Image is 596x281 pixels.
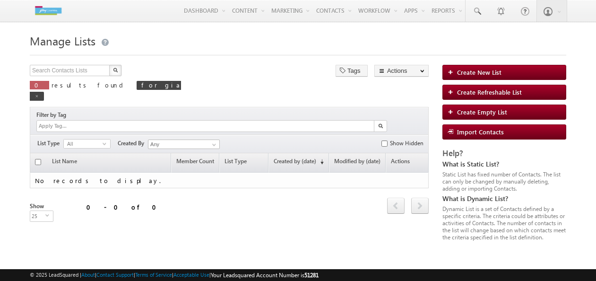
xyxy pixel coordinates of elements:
label: Show Hidden [390,139,423,148]
button: Tags [336,65,368,77]
img: add_icon.png [448,69,457,75]
span: Your Leadsquared Account Number is [211,272,319,279]
a: About [81,272,95,278]
span: next [411,198,429,214]
a: Show All Items [207,140,219,149]
span: Create New List [457,68,501,76]
a: prev [387,199,405,214]
span: for gia [141,81,181,89]
span: Create Empty List [457,108,507,116]
span: select [103,141,110,146]
div: What is Static List? [442,160,566,168]
span: © 2025 LeadSquared | | | | | [30,271,319,280]
img: add_icon.png [448,109,457,114]
a: Member Count [172,154,219,172]
span: List Type [37,139,63,148]
span: All [64,140,103,148]
span: 25 [30,211,45,221]
a: List Name [47,154,82,172]
img: Search [378,123,383,128]
span: Import Contacts [457,128,504,136]
span: results found [52,81,127,89]
a: Import Contacts [442,124,566,140]
a: Modified by (date) [329,154,385,172]
input: Type to Search [148,140,220,149]
a: next [411,199,429,214]
button: Actions [374,65,429,77]
span: Manage Lists [30,33,95,48]
input: Apply Tag... [38,122,94,130]
img: import_icon.png [448,129,457,134]
img: Custom Logo [30,2,67,19]
span: prev [387,198,405,214]
div: What is Dynamic List? [442,194,566,203]
img: Search [113,68,118,72]
span: Create Refreshable List [457,88,522,96]
div: Dynamic List is a set of Contacts defined by a specific criteria. The criteria could be attribute... [442,205,566,241]
a: Created by (date)(sorted descending) [269,154,328,172]
span: (sorted descending) [316,158,324,166]
span: select [45,213,53,218]
div: 0 - 0 of 0 [86,202,162,212]
div: Filter by Tag [36,110,69,120]
a: Terms of Service [135,272,172,278]
input: Check all records [35,159,41,165]
div: Static List has fixed number of Contacts. The list can only be changed by manually deleting, addi... [442,171,566,192]
span: Created By [118,139,148,148]
div: Show [30,202,50,211]
a: Acceptable Use [173,272,209,278]
td: No records to display. [30,173,429,188]
a: List Type [220,154,268,172]
span: 51281 [304,272,319,279]
a: Contact Support [96,272,134,278]
img: add_icon.png [448,89,457,95]
span: Actions [386,154,428,172]
span: 0 [35,81,44,89]
div: Help? [442,149,566,158]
